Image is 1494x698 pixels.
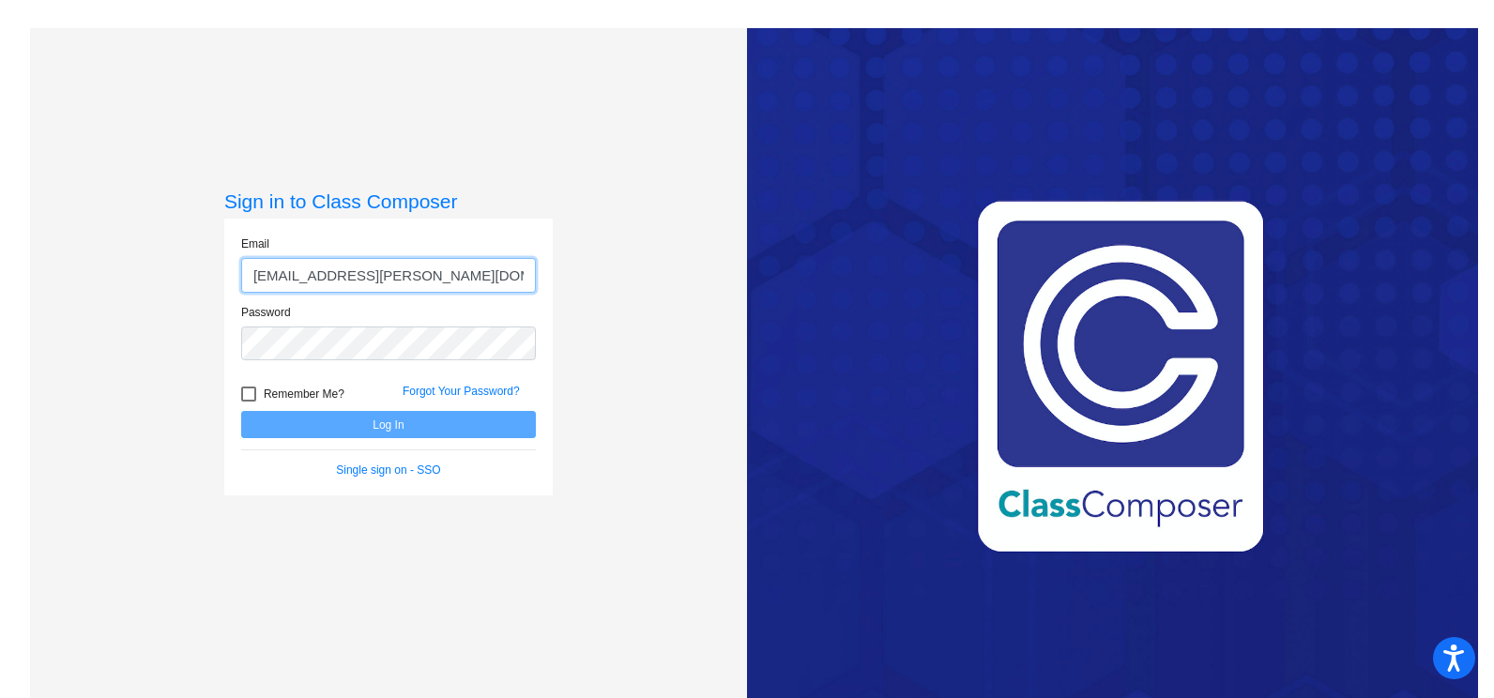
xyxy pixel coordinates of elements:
[403,385,520,398] a: Forgot Your Password?
[336,463,440,477] a: Single sign on - SSO
[241,304,291,321] label: Password
[264,383,344,405] span: Remember Me?
[241,235,269,252] label: Email
[224,190,553,213] h3: Sign in to Class Composer
[241,411,536,438] button: Log In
